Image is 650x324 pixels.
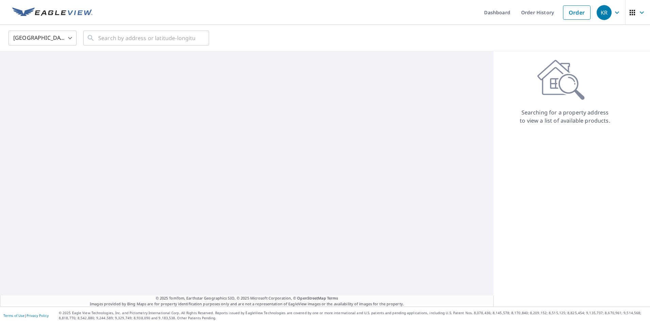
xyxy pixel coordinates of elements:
[327,295,338,301] a: Terms
[12,7,92,18] img: EV Logo
[3,313,49,318] p: |
[519,108,611,125] p: Searching for a property address to view a list of available products.
[59,310,647,321] p: © 2025 Eagle View Technologies, Inc. and Pictometry International Corp. All Rights Reserved. Repo...
[597,5,612,20] div: KR
[8,29,76,48] div: [GEOGRAPHIC_DATA]
[563,5,591,20] a: Order
[3,313,24,318] a: Terms of Use
[297,295,326,301] a: OpenStreetMap
[156,295,338,301] span: © 2025 TomTom, Earthstar Geographics SIO, © 2025 Microsoft Corporation, ©
[27,313,49,318] a: Privacy Policy
[98,29,195,48] input: Search by address or latitude-longitude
